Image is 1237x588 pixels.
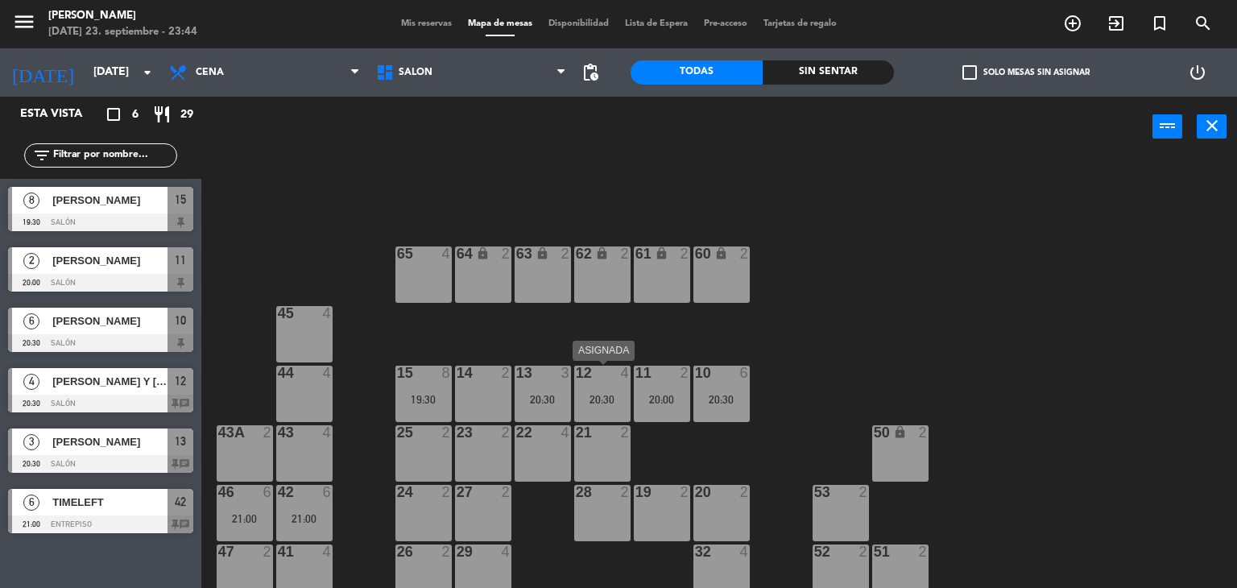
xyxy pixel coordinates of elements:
[740,246,750,261] div: 2
[573,341,635,361] div: ASIGNADA
[323,306,333,321] div: 4
[263,485,273,499] div: 6
[12,10,36,34] i: menu
[23,495,39,511] span: 6
[695,366,696,380] div: 10
[218,545,219,559] div: 47
[1063,14,1082,33] i: add_circle_outline
[681,485,690,499] div: 2
[138,63,157,82] i: arrow_drop_down
[1202,116,1222,135] i: close
[52,313,168,329] span: [PERSON_NAME]
[175,251,186,270] span: 11
[631,60,763,85] div: Todas
[576,366,577,380] div: 12
[12,10,36,39] button: menu
[52,373,168,390] span: [PERSON_NAME] Y [PERSON_NAME]
[196,67,224,78] span: Cena
[502,366,511,380] div: 2
[442,425,452,440] div: 2
[859,485,869,499] div: 2
[962,65,977,80] span: check_box_outline_blank
[218,425,219,440] div: 43A
[393,19,460,28] span: Mis reservas
[397,366,398,380] div: 15
[1150,14,1169,33] i: turned_in_not
[8,105,116,124] div: Esta vista
[180,106,193,124] span: 29
[502,425,511,440] div: 2
[397,246,398,261] div: 65
[814,485,815,499] div: 53
[1152,114,1182,139] button: power_input
[695,246,696,261] div: 60
[263,545,273,559] div: 2
[399,67,432,78] span: Salón
[576,485,577,499] div: 28
[561,246,571,261] div: 2
[1188,63,1207,82] i: power_settings_new
[323,545,333,559] div: 4
[681,366,690,380] div: 2
[740,485,750,499] div: 2
[397,545,398,559] div: 26
[1158,116,1177,135] i: power_input
[763,60,895,85] div: Sin sentar
[52,252,168,269] span: [PERSON_NAME]
[278,485,279,499] div: 42
[536,246,549,260] i: lock
[442,545,452,559] div: 2
[263,425,273,440] div: 2
[561,425,571,440] div: 4
[23,253,39,269] span: 2
[621,246,631,261] div: 2
[48,24,197,40] div: [DATE] 23. septiembre - 23:44
[581,63,600,82] span: pending_actions
[576,425,577,440] div: 21
[442,366,452,380] div: 8
[32,146,52,165] i: filter_list
[696,19,755,28] span: Pre-acceso
[132,106,139,124] span: 6
[323,485,333,499] div: 6
[919,545,929,559] div: 2
[617,19,696,28] span: Lista de Espera
[23,313,39,329] span: 6
[1107,14,1126,33] i: exit_to_app
[217,513,273,524] div: 21:00
[218,485,219,499] div: 46
[457,366,457,380] div: 14
[397,425,398,440] div: 25
[457,545,457,559] div: 29
[714,246,728,260] i: lock
[595,246,609,260] i: lock
[874,425,875,440] div: 50
[442,246,452,261] div: 4
[695,485,696,499] div: 20
[1197,114,1227,139] button: close
[52,192,168,209] span: [PERSON_NAME]
[502,545,511,559] div: 4
[104,105,123,124] i: crop_square
[515,394,571,405] div: 20:30
[175,190,186,209] span: 15
[395,394,452,405] div: 19:30
[516,366,517,380] div: 13
[1194,14,1213,33] i: search
[457,246,457,261] div: 64
[323,425,333,440] div: 4
[695,545,696,559] div: 32
[634,394,690,405] div: 20:00
[323,366,333,380] div: 4
[23,374,39,390] span: 4
[175,432,186,451] span: 13
[962,65,1090,80] label: Solo mesas sin asignar
[278,545,279,559] div: 41
[23,434,39,450] span: 3
[175,311,186,330] span: 10
[893,425,907,439] i: lock
[278,306,279,321] div: 45
[52,433,168,450] span: [PERSON_NAME]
